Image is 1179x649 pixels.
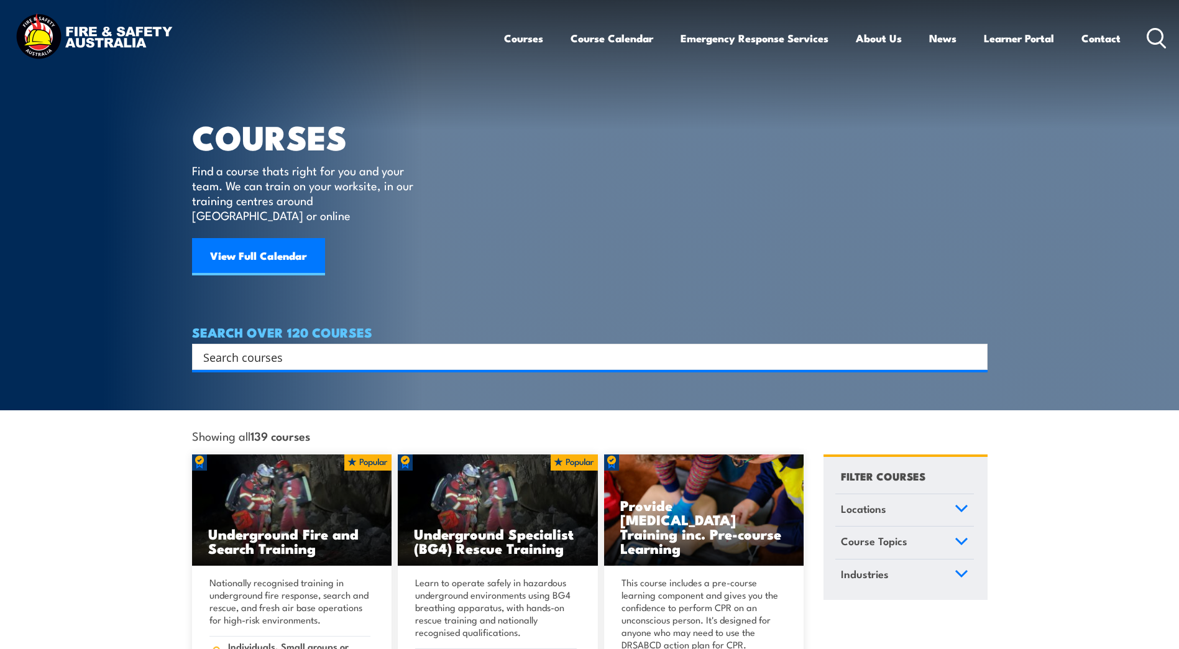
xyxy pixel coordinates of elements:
a: News [929,22,957,55]
input: Search input [203,348,960,366]
img: Low Voltage Rescue and Provide CPR [604,454,804,566]
h3: Provide [MEDICAL_DATA] Training inc. Pre-course Learning [620,498,788,555]
p: Find a course thats right for you and your team. We can train on your worksite, in our training c... [192,163,419,223]
button: Search magnifier button [966,348,983,366]
h4: SEARCH OVER 120 COURSES [192,325,988,339]
h1: COURSES [192,122,431,151]
p: Learn to operate safely in hazardous underground environments using BG4 breathing apparatus, with... [415,576,577,638]
span: Industries [841,566,889,582]
a: Underground Specialist (BG4) Rescue Training [398,454,598,566]
a: Contact [1081,22,1121,55]
a: Locations [835,494,974,527]
h3: Underground Specialist (BG4) Rescue Training [414,527,582,555]
span: Locations [841,500,886,517]
img: Underground mine rescue [398,454,598,566]
h4: FILTER COURSES [841,467,925,484]
h3: Underground Fire and Search Training [208,527,376,555]
p: Nationally recognised training in underground fire response, search and rescue, and fresh air bas... [209,576,371,626]
a: About Us [856,22,902,55]
span: Showing all [192,429,310,442]
a: Course Topics [835,527,974,559]
strong: 139 courses [250,427,310,444]
a: View Full Calendar [192,238,325,275]
a: Underground Fire and Search Training [192,454,392,566]
a: Course Calendar [571,22,653,55]
a: Courses [504,22,543,55]
a: Learner Portal [984,22,1054,55]
a: Provide [MEDICAL_DATA] Training inc. Pre-course Learning [604,454,804,566]
form: Search form [206,348,963,366]
span: Course Topics [841,533,907,550]
a: Industries [835,559,974,592]
a: Emergency Response Services [681,22,828,55]
img: Underground mine rescue [192,454,392,566]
